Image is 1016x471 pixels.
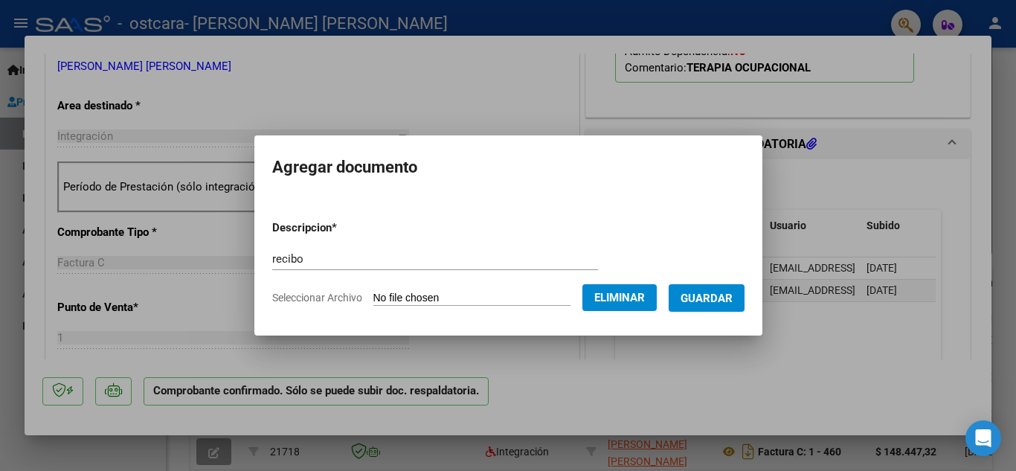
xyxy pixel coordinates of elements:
div: Open Intercom Messenger [965,420,1001,456]
button: Guardar [669,284,745,312]
p: Descripcion [272,220,414,237]
span: Seleccionar Archivo [272,292,362,304]
button: Eliminar [582,284,657,311]
span: Guardar [681,292,733,305]
h2: Agregar documento [272,153,745,182]
span: Eliminar [594,291,645,304]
